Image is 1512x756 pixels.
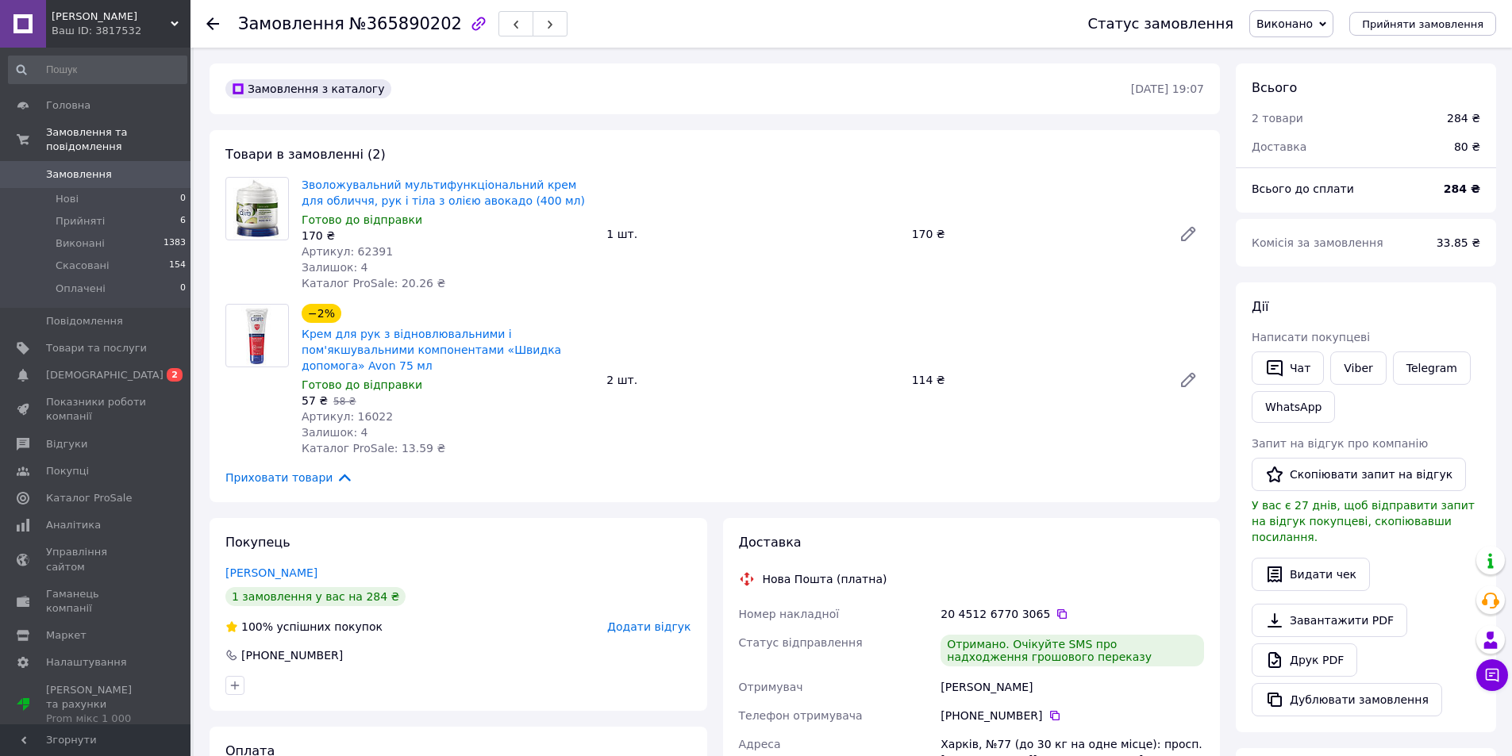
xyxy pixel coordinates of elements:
[1252,299,1268,314] span: Дії
[46,368,164,382] span: [DEMOGRAPHIC_DATA]
[349,14,462,33] span: №365890202
[1252,236,1383,249] span: Комісія за замовлення
[1256,17,1313,30] span: Виконано
[225,535,290,550] span: Покупець
[906,223,1166,245] div: 170 ₴
[225,79,391,98] div: Замовлення з каталогу
[1349,12,1496,36] button: Прийняти замовлення
[1252,458,1466,491] button: Скопіювати запит на відгук
[302,277,445,290] span: Каталог ProSale: 20.26 ₴
[302,245,393,258] span: Артикул: 62391
[52,24,190,38] div: Ваш ID: 3817532
[241,620,273,633] span: 100%
[46,628,87,643] span: Маркет
[302,228,594,244] div: 170 ₴
[1252,643,1357,677] a: Друк PDF
[739,709,863,722] span: Телефон отримувача
[46,125,190,154] span: Замовлення та повідомлення
[46,395,147,424] span: Показники роботи компанії
[600,223,905,245] div: 1 шт.
[302,426,368,439] span: Залишок: 4
[302,213,422,226] span: Готово до відправки
[52,10,171,24] span: Світ Краси
[1252,182,1354,195] span: Всього до сплати
[46,437,87,451] span: Відгуки
[906,369,1166,391] div: 114 ₴
[46,518,101,532] span: Аналітика
[1131,83,1204,95] time: [DATE] 19:07
[56,282,106,296] span: Оплачені
[739,608,840,620] span: Номер накладної
[1172,364,1204,396] a: Редагувати
[302,394,328,407] span: 57 ₴
[941,606,1204,622] div: 20 4512 6770 3065
[941,708,1204,723] div: [PHONE_NUMBER]
[1252,499,1475,543] span: У вас є 27 днів, щоб відправити запит на відгук покупцеві, скопіювавши посилання.
[739,681,803,693] span: Отримувач
[1172,218,1204,250] a: Редагувати
[1252,140,1306,153] span: Доставка
[46,545,147,574] span: Управління сайтом
[1252,558,1370,591] button: Видати чек
[607,620,691,633] span: Додати відгук
[46,167,112,182] span: Замовлення
[237,305,279,366] img: Крем для рук з відновлювальними і пом'якшувальними компонентами «Швидка допомога» Avon 75 мл
[56,192,79,206] span: Нові
[1252,331,1370,343] span: Написати покупцеві
[46,341,147,355] span: Товари та послуги
[1252,351,1324,385] button: Чат
[600,369,905,391] div: 2 шт.
[180,192,186,206] span: 0
[225,469,353,486] span: Приховати товари
[1252,80,1297,95] span: Всього
[46,314,123,328] span: Повідомлення
[56,236,105,251] span: Виконані
[333,396,356,407] span: 58 ₴
[302,304,341,323] div: −2%
[46,587,147,616] span: Гаманець компанії
[302,261,368,274] span: Залишок: 4
[1252,391,1335,423] a: WhatsApp
[1476,659,1508,691] button: Чат з покупцем
[225,147,386,162] span: Товари в замовленні (2)
[238,14,344,33] span: Замовлення
[302,328,561,372] a: Крем для рук з відновлювальними і пом'якшувальними компонентами «Швидка допомога» Avon 75 мл
[1445,129,1490,164] div: 80 ₴
[180,282,186,296] span: 0
[46,464,89,478] span: Покупці
[46,655,127,670] span: Налаштування
[56,214,105,228] span: Прийняті
[46,98,90,113] span: Головна
[1447,110,1480,126] div: 284 ₴
[1444,182,1480,195] b: 284 ₴
[225,566,317,579] a: [PERSON_NAME]
[1252,683,1442,716] button: Дублювати замовлення
[233,178,281,240] img: Зволожувальний мультифункціональний крем для обличчя, рук і тіла з олією авокадо (400 мл)
[46,491,132,505] span: Каталог ProSale
[167,368,183,382] span: 2
[206,16,219,32] div: Повернутися назад
[941,635,1204,666] div: Отримано. Очікуйте SMS про надходження грошового переказу
[1393,351,1471,385] a: Telegram
[180,214,186,228] span: 6
[1330,351,1386,385] a: Viber
[937,673,1207,701] div: [PERSON_NAME]
[1252,112,1303,125] span: 2 товари
[739,636,863,649] span: Статус відправлення
[169,259,186,273] span: 154
[1362,18,1483,30] span: Прийняти замовлення
[302,378,422,391] span: Готово до відправки
[46,712,147,726] div: Prom мікс 1 000
[759,571,891,587] div: Нова Пошта (платна)
[739,738,781,750] span: Адреса
[739,535,802,550] span: Доставка
[302,442,445,455] span: Каталог ProSale: 13.59 ₴
[302,178,585,207] a: Зволожувальний мультифункціональний крем для обличчя, рук і тіла з олією авокадо (400 мл)
[1252,604,1407,637] a: Завантажити PDF
[56,259,110,273] span: Скасовані
[1437,236,1480,249] span: 33.85 ₴
[225,587,406,606] div: 1 замовлення у вас на 284 ₴
[1252,437,1428,450] span: Запит на відгук про компанію
[46,683,147,727] span: [PERSON_NAME] та рахунки
[240,647,344,663] div: [PHONE_NUMBER]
